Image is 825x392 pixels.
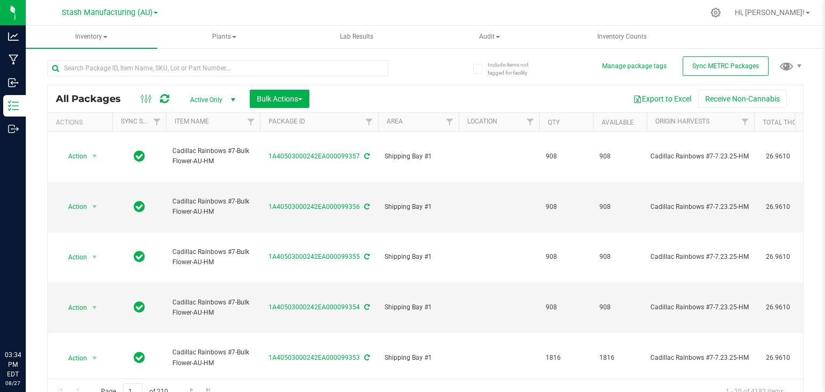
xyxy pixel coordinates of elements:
[763,119,801,126] a: Total THC%
[385,202,452,212] span: Shipping Bay #1
[8,124,19,134] inline-svg: Outbound
[761,249,795,265] span: 26.9610
[546,252,587,262] span: 908
[250,90,309,108] button: Bulk Actions
[88,149,102,164] span: select
[158,26,290,48] a: Plants
[8,100,19,111] inline-svg: Inventory
[626,90,698,108] button: Export to Excel
[655,118,710,125] a: Origin Harvests
[8,54,19,65] inline-svg: Manufacturing
[761,149,795,164] span: 26.9610
[88,351,102,366] span: select
[242,113,260,131] a: Filter
[546,202,587,212] span: 908
[363,303,370,311] span: Sync from Compliance System
[88,199,102,214] span: select
[56,93,132,105] span: All Packages
[8,77,19,88] inline-svg: Inbound
[59,300,88,315] span: Action
[134,149,145,164] span: In Sync
[692,62,759,70] span: Sync METRC Packages
[360,113,378,131] a: Filter
[385,353,452,363] span: Shipping Bay #1
[88,300,102,315] span: select
[736,113,754,131] a: Filter
[583,32,661,41] span: Inventory Counts
[159,26,290,48] span: Plants
[269,153,360,160] a: 1A40503000242EA000099357
[599,353,640,363] span: 1816
[172,247,254,267] span: Cadillac Rainbows #7-Bulk Flower-AU-HM
[761,350,795,366] span: 26.9610
[761,199,795,215] span: 26.9610
[650,252,751,262] div: Cadillac Rainbows #7-7.23.25-HM
[291,26,423,48] a: Lab Results
[363,253,370,260] span: Sync from Compliance System
[548,119,560,126] a: Qty
[599,151,640,162] span: 908
[650,353,751,363] div: Cadillac Rainbows #7-7.23.25-HM
[522,113,539,131] a: Filter
[385,252,452,262] span: Shipping Bay #1
[325,32,388,41] span: Lab Results
[59,351,88,366] span: Action
[56,119,108,126] div: Actions
[363,153,370,160] span: Sync from Compliance System
[134,249,145,264] span: In Sync
[8,31,19,42] inline-svg: Analytics
[441,113,459,131] a: Filter
[175,118,209,125] a: Item Name
[59,149,88,164] span: Action
[134,199,145,214] span: In Sync
[599,252,640,262] span: 908
[11,306,43,338] iframe: Resource center
[269,253,360,260] a: 1A40503000242EA000099355
[148,113,166,131] a: Filter
[650,302,751,313] div: Cadillac Rainbows #7-7.23.25-HM
[121,118,162,125] a: Sync Status
[172,297,254,318] span: Cadillac Rainbows #7-Bulk Flower-AU-HM
[650,151,751,162] div: Cadillac Rainbows #7-7.23.25-HM
[172,347,254,368] span: Cadillac Rainbows #7-Bulk Flower-AU-HM
[735,8,805,17] span: Hi, [PERSON_NAME]!
[47,60,388,76] input: Search Package ID, Item Name, SKU, Lot or Part Number...
[59,199,88,214] span: Action
[363,203,370,210] span: Sync from Compliance System
[62,8,153,17] span: Stash Manufacturing (AU)
[385,302,452,313] span: Shipping Bay #1
[134,350,145,365] span: In Sync
[59,250,88,265] span: Action
[556,26,688,48] a: Inventory Counts
[599,302,640,313] span: 908
[599,202,640,212] span: 908
[387,118,403,125] a: Area
[488,61,541,77] span: Include items not tagged for facility
[650,202,751,212] div: Cadillac Rainbows #7-7.23.25-HM
[424,26,555,48] a: Audit
[602,119,634,126] a: Available
[26,26,157,48] a: Inventory
[269,354,360,361] a: 1A40503000242EA000099353
[172,197,254,217] span: Cadillac Rainbows #7-Bulk Flower-AU-HM
[269,303,360,311] a: 1A40503000242EA000099354
[5,350,21,379] p: 03:34 PM EDT
[546,353,587,363] span: 1816
[709,8,722,18] div: Manage settings
[269,118,305,125] a: Package ID
[88,250,102,265] span: select
[385,151,452,162] span: Shipping Bay #1
[5,379,21,387] p: 08/27
[467,118,497,125] a: Location
[602,62,667,71] button: Manage package tags
[257,95,302,103] span: Bulk Actions
[761,300,795,315] span: 26.9610
[134,300,145,315] span: In Sync
[698,90,787,108] button: Receive Non-Cannabis
[546,151,587,162] span: 908
[546,302,587,313] span: 908
[363,354,370,361] span: Sync from Compliance System
[172,146,254,166] span: Cadillac Rainbows #7-Bulk Flower-AU-HM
